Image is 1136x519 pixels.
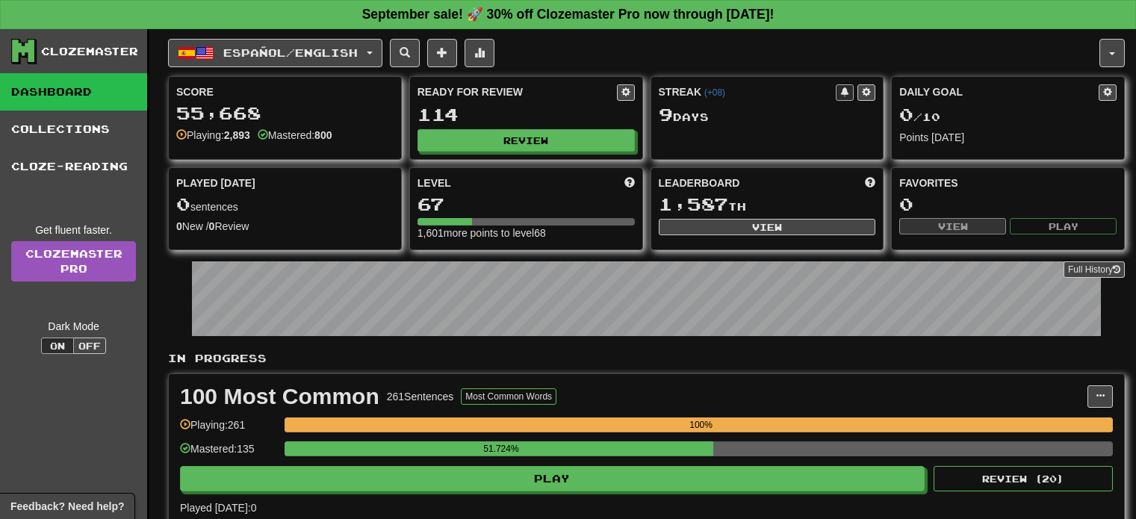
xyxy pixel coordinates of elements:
[899,195,1117,214] div: 0
[899,84,1099,101] div: Daily Goal
[387,389,454,404] div: 261 Sentences
[899,175,1117,190] div: Favorites
[180,385,379,408] div: 100 Most Common
[659,104,673,125] span: 9
[258,128,332,143] div: Mastered:
[899,218,1006,234] button: View
[41,338,74,354] button: On
[41,44,138,59] div: Clozemaster
[289,417,1113,432] div: 100%
[209,220,215,232] strong: 0
[11,241,136,282] a: ClozemasterPro
[289,441,713,456] div: 51.724%
[180,466,925,491] button: Play
[224,129,250,141] strong: 2,893
[1064,261,1125,278] button: Full History
[934,466,1113,491] button: Review (20)
[223,46,358,59] span: Español / English
[659,84,837,99] div: Streak
[418,195,635,214] div: 67
[899,111,940,123] span: / 10
[1010,218,1117,234] button: Play
[704,87,725,98] a: (+08)
[899,130,1117,145] div: Points [DATE]
[659,105,876,125] div: Day s
[461,388,556,405] button: Most Common Words
[362,7,775,22] strong: September sale! 🚀 30% off Clozemaster Pro now through [DATE]!
[659,175,740,190] span: Leaderboard
[865,175,875,190] span: This week in points, UTC
[390,39,420,67] button: Search sentences
[418,226,635,240] div: 1,601 more points to level 68
[176,175,255,190] span: Played [DATE]
[176,195,394,214] div: sentences
[176,219,394,234] div: New / Review
[11,319,136,334] div: Dark Mode
[427,39,457,67] button: Add sentence to collection
[659,193,728,214] span: 1,587
[176,193,190,214] span: 0
[180,502,256,514] span: Played [DATE]: 0
[659,219,876,235] button: View
[73,338,106,354] button: Off
[180,417,277,442] div: Playing: 261
[11,223,136,237] div: Get fluent faster.
[168,39,382,67] button: Español/English
[899,104,913,125] span: 0
[10,499,124,514] span: Open feedback widget
[168,351,1125,366] p: In Progress
[176,84,394,99] div: Score
[176,128,250,143] div: Playing:
[176,220,182,232] strong: 0
[659,195,876,214] div: th
[418,105,635,124] div: 114
[418,175,451,190] span: Level
[314,129,332,141] strong: 800
[418,84,617,99] div: Ready for Review
[624,175,635,190] span: Score more points to level up
[176,104,394,122] div: 55,668
[180,441,277,466] div: Mastered: 135
[465,39,494,67] button: More stats
[418,129,635,152] button: Review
